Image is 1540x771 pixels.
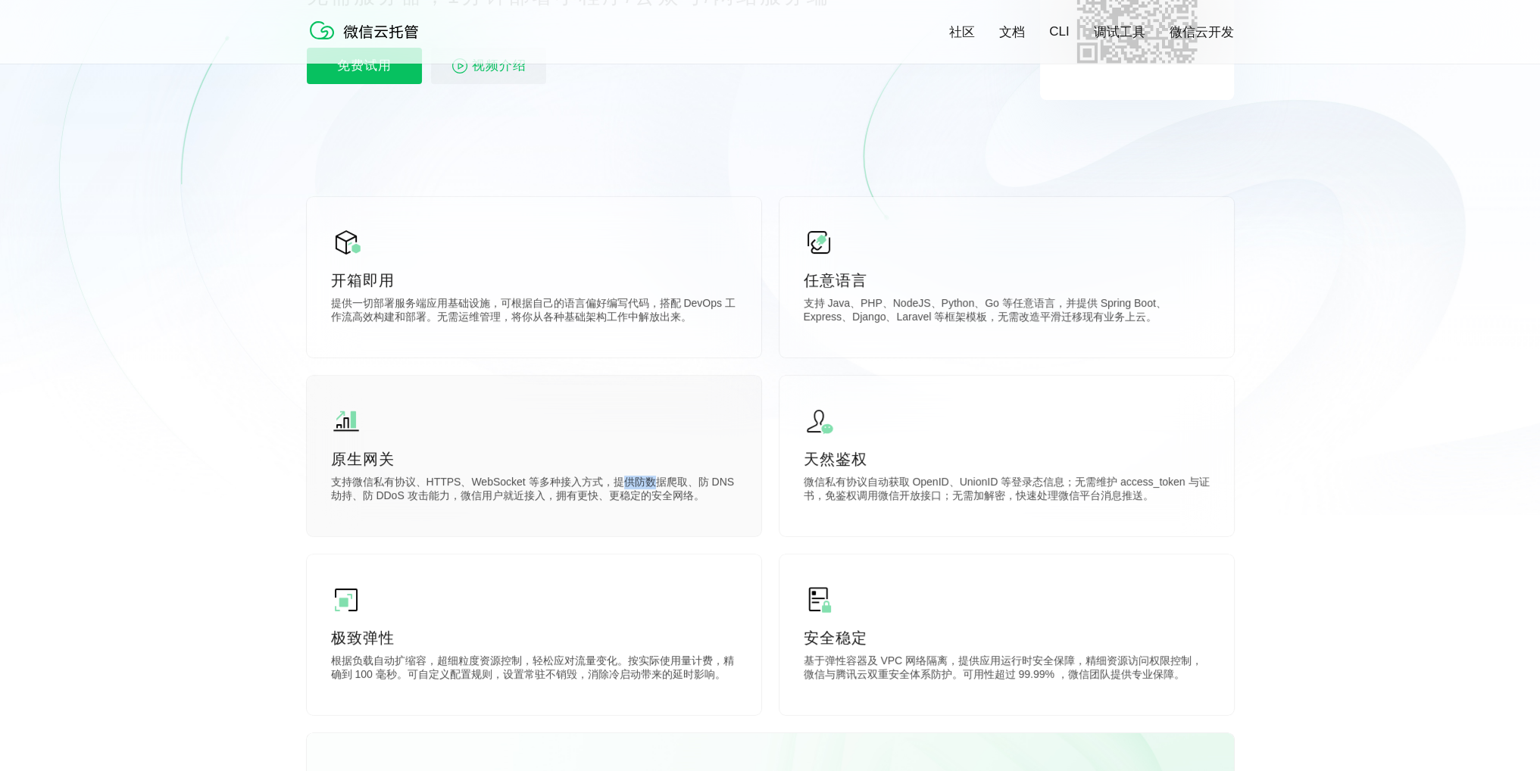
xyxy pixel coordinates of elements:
a: 调试工具 [1094,23,1145,41]
a: 微信云开发 [1170,23,1234,41]
a: 文档 [999,23,1025,41]
span: 视频介绍 [472,48,526,84]
p: 任意语言 [804,270,1210,291]
p: 安全稳定 [804,627,1210,648]
p: 基于弹性容器及 VPC 网络隔离，提供应用运行时安全保障，精细资源访问权限控制，微信与腾讯云双重安全体系防护。可用性超过 99.99% ，微信团队提供专业保障。 [804,654,1210,685]
a: CLI [1049,24,1069,39]
p: 天然鉴权 [804,448,1210,470]
p: 极致弹性 [331,627,737,648]
p: 支持微信私有协议、HTTPS、WebSocket 等多种接入方式，提供防数据爬取、防 DNS 劫持、防 DDoS 攻击能力，微信用户就近接入，拥有更快、更稳定的安全网络。 [331,476,737,506]
a: 社区 [949,23,975,41]
p: 原生网关 [331,448,737,470]
img: video_play.svg [451,57,469,75]
a: 微信云托管 [307,35,428,48]
img: 微信云托管 [307,15,428,45]
p: 免费试用 [307,48,422,84]
p: 支持 Java、PHP、NodeJS、Python、Go 等任意语言，并提供 Spring Boot、Express、Django、Laravel 等框架模板，无需改造平滑迁移现有业务上云。 [804,297,1210,327]
p: 根据负载自动扩缩容，超细粒度资源控制，轻松应对流量变化。按实际使用量计费，精确到 100 毫秒。可自定义配置规则，设置常驻不销毁，消除冷启动带来的延时影响。 [331,654,737,685]
p: 提供一切部署服务端应用基础设施，可根据自己的语言偏好编写代码，搭配 DevOps 工作流高效构建和部署。无需运维管理，将你从各种基础架构工作中解放出来。 [331,297,737,327]
p: 微信私有协议自动获取 OpenID、UnionID 等登录态信息；无需维护 access_token 与证书，免鉴权调用微信开放接口；无需加解密，快速处理微信平台消息推送。 [804,476,1210,506]
p: 开箱即用 [331,270,737,291]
